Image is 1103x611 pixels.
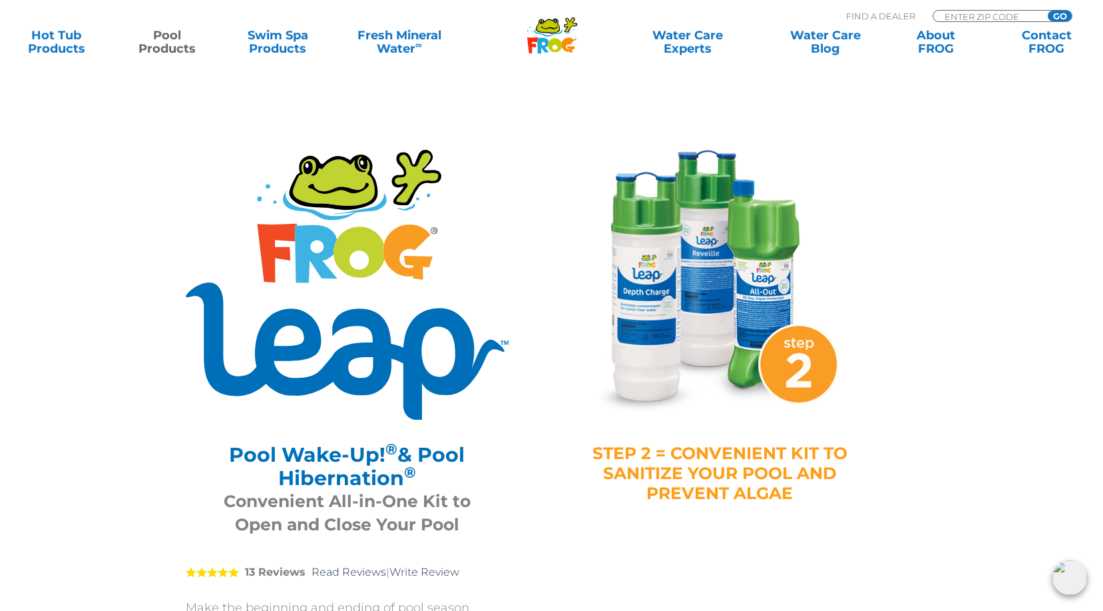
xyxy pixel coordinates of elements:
[389,566,459,578] a: Write Review
[943,11,1033,22] input: Zip Code Form
[1052,560,1087,595] img: openIcon
[186,150,509,420] img: Product Logo
[1048,11,1072,21] input: GO
[186,546,509,598] div: |
[618,29,758,55] a: Water CareExperts
[345,29,453,55] a: Fresh MineralWater∞
[1004,29,1090,55] a: ContactFROG
[124,29,210,55] a: PoolProducts
[846,10,915,22] p: Find A Dealer
[592,443,848,503] h4: STEP 2 = CONVENIENT KIT TO SANITIZE YOUR POOL AND PREVENT ALGAE
[186,567,239,578] span: 5
[782,29,868,55] a: Water CareBlog
[385,440,397,458] sup: ®
[202,443,492,490] h2: Pool Wake-Up! & Pool Hibernation
[312,566,386,578] a: Read Reviews
[893,29,979,55] a: AboutFROG
[404,463,416,482] sup: ®
[245,566,306,578] strong: 13 Reviews
[13,29,99,55] a: Hot TubProducts
[202,490,492,536] h3: Convenient All-in-One Kit to Open and Close Your Pool
[235,29,321,55] a: Swim SpaProducts
[415,39,422,50] sup: ∞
